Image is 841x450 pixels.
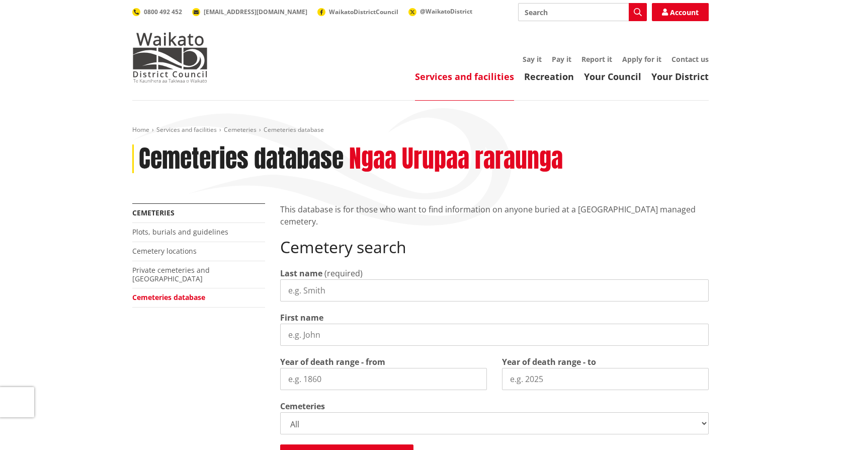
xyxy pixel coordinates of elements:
[518,3,647,21] input: Search input
[132,208,175,217] a: Cemeteries
[132,265,210,283] a: Private cemeteries and [GEOGRAPHIC_DATA]
[132,292,205,302] a: Cemeteries database
[264,125,324,134] span: Cemeteries database
[502,356,596,368] label: Year of death range - to
[581,54,612,64] a: Report it
[408,7,472,16] a: @WaikatoDistrict
[651,70,709,83] a: Your District
[139,144,344,174] h1: Cemeteries database
[156,125,217,134] a: Services and facilities
[280,324,709,346] input: e.g. John
[622,54,661,64] a: Apply for it
[144,8,182,16] span: 0800 492 452
[224,125,257,134] a: Cemeteries
[280,356,385,368] label: Year of death range - from
[280,400,325,412] label: Cemeteries
[132,8,182,16] a: 0800 492 452
[584,70,641,83] a: Your Council
[349,144,563,174] h2: Ngaa Urupaa raraunga
[420,7,472,16] span: @WaikatoDistrict
[329,8,398,16] span: WaikatoDistrictCouncil
[523,54,542,64] a: Say it
[204,8,307,16] span: [EMAIL_ADDRESS][DOMAIN_NAME]
[415,70,514,83] a: Services and facilities
[652,3,709,21] a: Account
[132,125,149,134] a: Home
[324,268,363,279] span: (required)
[192,8,307,16] a: [EMAIL_ADDRESS][DOMAIN_NAME]
[132,246,197,256] a: Cemetery locations
[502,368,709,390] input: e.g. 2025
[132,126,709,134] nav: breadcrumb
[280,312,323,324] label: First name
[280,238,709,257] h2: Cemetery search
[280,279,709,302] input: e.g. Smith
[671,54,709,64] a: Contact us
[280,267,322,279] label: Last name
[524,70,574,83] a: Recreation
[132,227,228,237] a: Plots, burials and guidelines
[132,32,208,83] img: Waikato District Council - Te Kaunihera aa Takiwaa o Waikato
[280,368,487,390] input: e.g. 1860
[552,54,571,64] a: Pay it
[280,203,709,228] p: This database is for those who want to find information on anyone buried at a [GEOGRAPHIC_DATA] m...
[317,8,398,16] a: WaikatoDistrictCouncil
